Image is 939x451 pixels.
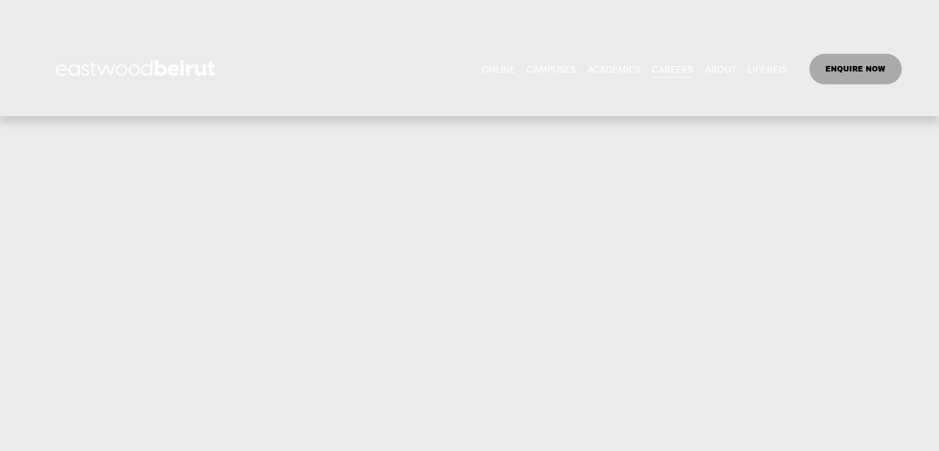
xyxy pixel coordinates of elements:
a: folder dropdown [526,60,576,79]
span: ACADEMICS [587,61,641,78]
a: folder dropdown [705,60,737,79]
span: LIFE@EIS [748,61,787,78]
span: ABOUT [705,61,737,78]
a: folder dropdown [587,60,641,79]
a: CAREERS [652,60,693,79]
img: EastwoodIS Global Site [37,38,237,100]
a: folder dropdown [748,60,787,79]
a: ENQUIRE NOW [809,54,902,84]
span: CAMPUSES [526,61,576,78]
a: ONLINE [482,60,515,79]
